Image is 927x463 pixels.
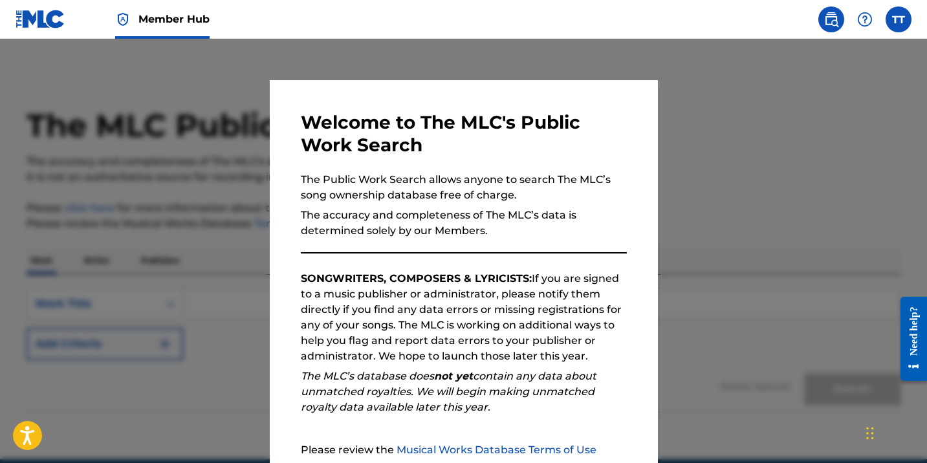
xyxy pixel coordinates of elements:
iframe: Resource Center [891,286,927,391]
img: search [823,12,839,27]
img: help [857,12,873,27]
em: The MLC’s database does contain any data about unmatched royalties. We will begin making unmatche... [301,370,596,413]
div: User Menu [886,6,911,32]
strong: not yet [434,370,473,382]
span: Member Hub [138,12,210,27]
iframe: Chat Widget [862,401,927,463]
h3: Welcome to The MLC's Public Work Search [301,111,627,156]
img: Top Rightsholder [115,12,131,27]
p: The Public Work Search allows anyone to search The MLC’s song ownership database free of charge. [301,172,627,203]
div: Help [852,6,878,32]
a: Public Search [818,6,844,32]
p: If you are signed to a music publisher or administrator, please notify them directly if you find ... [301,271,627,364]
p: Please review the [301,442,627,458]
p: The accuracy and completeness of The MLC’s data is determined solely by our Members. [301,208,627,239]
div: Drag [866,414,874,453]
strong: SONGWRITERS, COMPOSERS & LYRICISTS: [301,272,532,285]
a: Musical Works Database Terms of Use [397,444,596,456]
img: MLC Logo [16,10,65,28]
